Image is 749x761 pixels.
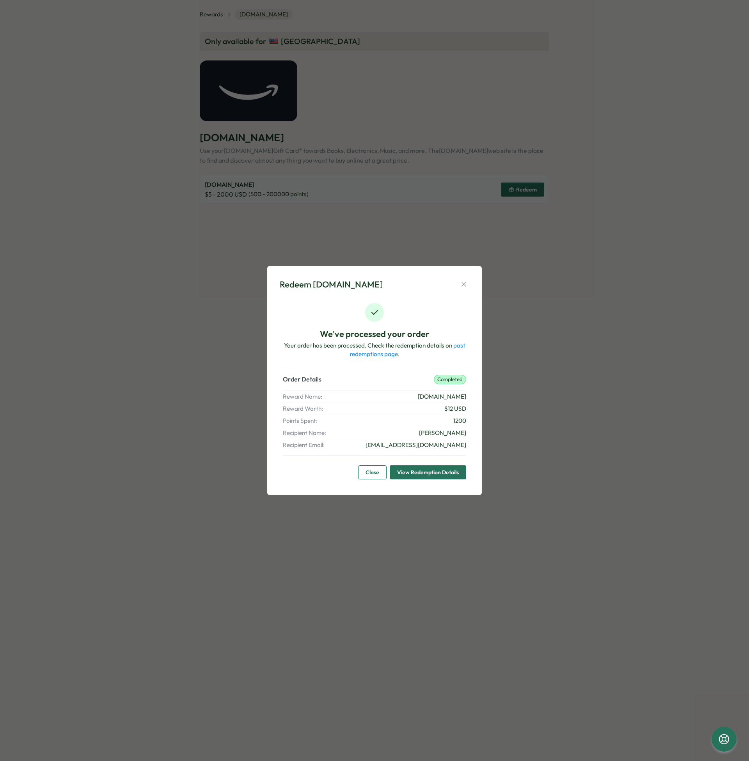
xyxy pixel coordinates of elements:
p: Your order has been processed. Check the redemption details on . [283,341,466,358]
span: $ 12 USD [444,404,466,413]
span: Recipient Email: [283,441,327,449]
p: We've processed your order [320,328,430,340]
button: View Redemption Details [390,465,466,479]
span: Recipient Name: [283,429,327,437]
span: [PERSON_NAME] [419,429,466,437]
span: 1200 [453,417,466,425]
span: Reward Worth: [283,404,327,413]
button: Close [358,465,387,479]
span: [EMAIL_ADDRESS][DOMAIN_NAME] [366,441,466,449]
span: [DOMAIN_NAME] [418,392,466,401]
span: Points Spent: [283,417,327,425]
span: Close [366,466,379,479]
span: View Redemption Details [397,466,459,479]
span: Reward Name: [283,392,327,401]
p: Order Details [283,374,321,384]
p: completed [434,375,466,384]
div: Redeem [DOMAIN_NAME] [280,279,383,291]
